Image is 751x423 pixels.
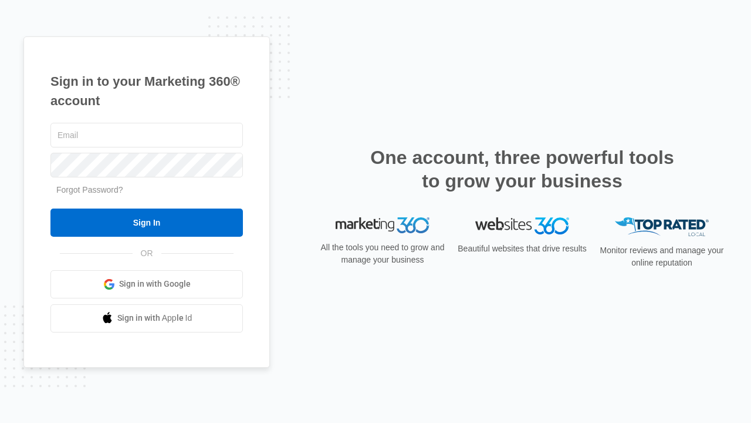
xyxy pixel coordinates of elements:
[50,123,243,147] input: Email
[50,72,243,110] h1: Sign in to your Marketing 360® account
[456,243,588,255] p: Beautiful websites that drive results
[117,312,192,324] span: Sign in with Apple Id
[119,278,191,290] span: Sign in with Google
[50,270,243,298] a: Sign in with Google
[367,146,678,193] h2: One account, three powerful tools to grow your business
[615,217,709,237] img: Top Rated Local
[336,217,429,234] img: Marketing 360
[56,185,123,194] a: Forgot Password?
[475,217,569,234] img: Websites 360
[317,241,448,266] p: All the tools you need to grow and manage your business
[50,209,243,237] input: Sign In
[50,304,243,333] a: Sign in with Apple Id
[596,244,728,269] p: Monitor reviews and manage your online reputation
[133,247,161,260] span: OR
